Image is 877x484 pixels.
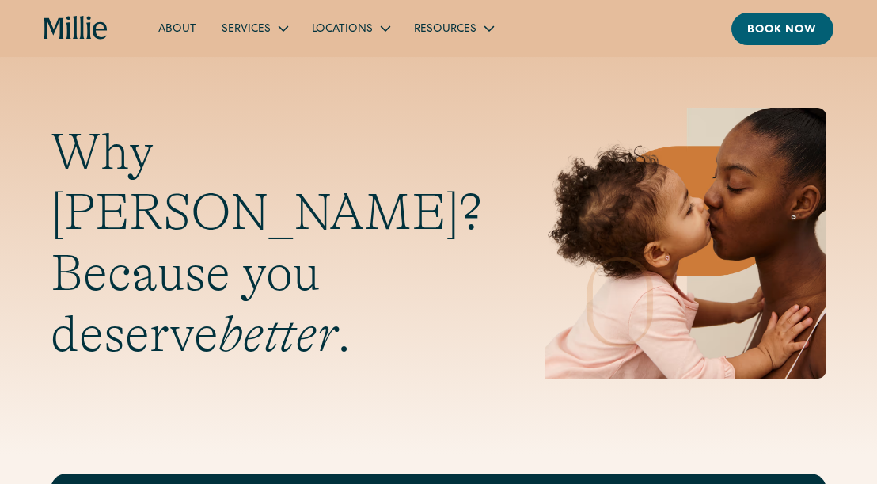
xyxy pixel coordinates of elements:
[299,15,401,41] div: Locations
[146,15,209,41] a: About
[209,15,299,41] div: Services
[747,22,818,39] div: Book now
[222,21,271,38] div: Services
[44,16,107,40] a: home
[731,13,833,45] a: Book now
[414,21,476,38] div: Resources
[312,21,373,38] div: Locations
[51,122,482,365] h1: Why [PERSON_NAME]? Because you deserve .
[218,306,337,363] em: better
[545,108,826,379] img: Mother and baby sharing a kiss, highlighting the emotional bond and nurturing care at the heart o...
[401,15,505,41] div: Resources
